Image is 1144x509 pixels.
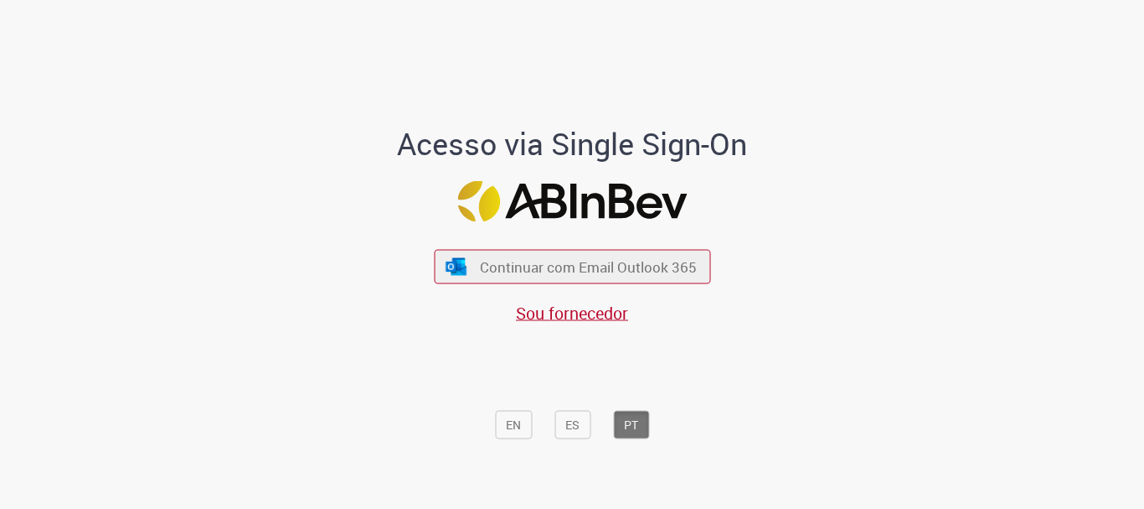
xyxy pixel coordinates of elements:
button: ES [554,411,590,439]
span: Continuar com Email Outlook 365 [480,257,697,277]
button: EN [495,411,532,439]
img: ícone Azure/Microsoft 360 [445,257,468,275]
button: ícone Azure/Microsoft 360 Continuar com Email Outlook 365 [434,250,710,284]
h1: Acesso via Single Sign-On [340,127,805,161]
a: Sou fornecedor [516,302,628,325]
img: Logo ABInBev [457,181,687,222]
button: PT [613,411,649,439]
